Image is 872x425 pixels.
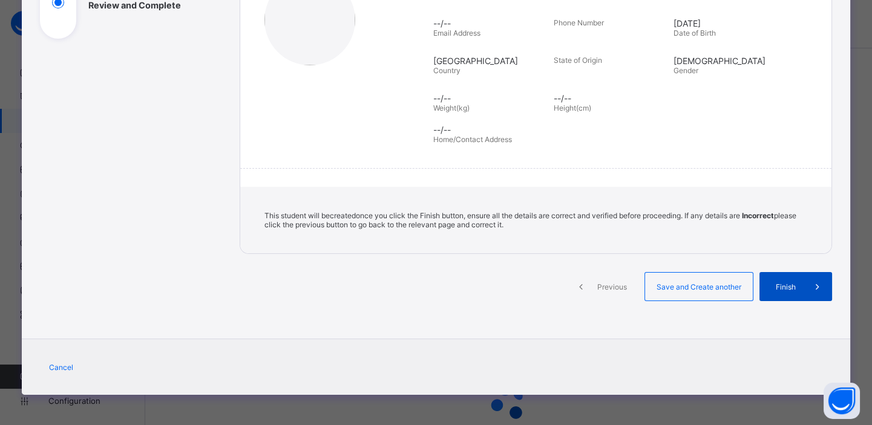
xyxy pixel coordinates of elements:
[674,18,787,28] span: [DATE]
[553,93,667,103] span: --/--
[674,56,787,66] span: [DEMOGRAPHIC_DATA]
[674,66,698,75] span: Gender
[595,282,629,291] span: Previous
[553,103,591,112] span: Height(cm)
[264,211,796,229] span: This student will be created once you click the Finish button, ensure all the details are correct...
[824,383,860,419] button: Open asap
[553,18,603,27] span: Phone Number
[654,282,744,291] span: Save and Create another
[433,135,512,144] span: Home/Contact Address
[433,18,547,28] span: --/--
[433,28,480,37] span: Email Address
[433,56,547,66] span: [GEOGRAPHIC_DATA]
[433,66,461,75] span: Country
[49,363,73,372] span: Cancel
[433,125,813,135] span: --/--
[769,282,803,291] span: Finish
[674,28,716,37] span: Date of Birth
[553,56,602,65] span: State of Origin
[742,211,774,220] b: Incorrect
[433,93,547,103] span: --/--
[433,103,470,112] span: Weight(kg)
